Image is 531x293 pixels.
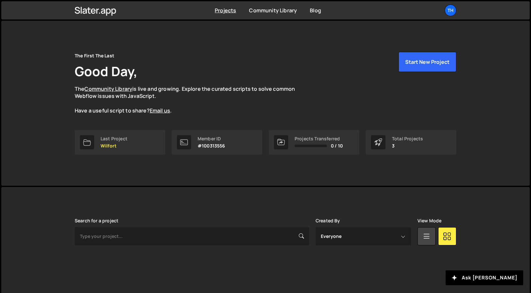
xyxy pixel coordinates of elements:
[445,5,456,16] a: Th
[392,136,423,141] div: Total Projects
[75,85,308,114] p: The is live and growing. Explore the curated scripts to solve common Webflow issues with JavaScri...
[99,261,177,268] h2: Wilfort
[310,7,321,14] a: Blog
[359,270,437,281] small: Created by [PERSON_NAME][EMAIL_ADDRESS][DOMAIN_NAME]
[150,107,170,114] a: Email us
[417,218,441,223] label: View Mode
[75,52,114,60] div: The First The Last
[229,270,307,281] small: Created by [PERSON_NAME][EMAIL_ADDRESS][DOMAIN_NAME]
[75,261,95,282] div: Wi
[249,7,297,14] a: Community Library
[215,7,236,14] a: Projects
[392,143,423,148] p: 3
[359,261,437,268] h2: Liubach
[198,143,225,148] p: #100313556
[99,270,177,281] small: Created by [PERSON_NAME][EMAIL_ADDRESS][DOMAIN_NAME]
[198,136,225,141] div: Member ID
[446,270,523,285] button: Ask [PERSON_NAME]
[316,218,340,223] label: Created By
[205,261,225,282] div: in
[75,130,165,155] a: Last Project Wilfort
[101,136,127,141] div: Last Project
[75,62,137,80] h1: Good Day,
[75,218,118,223] label: Search for a project
[84,85,132,92] a: Community Library
[335,261,355,282] div: Li
[229,261,307,268] h2: ingwer
[75,227,309,245] input: Type your project...
[101,143,127,148] p: Wilfort
[398,52,456,72] button: Start New Project
[331,143,343,148] span: 0 / 10
[295,136,343,141] div: Projects Transferred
